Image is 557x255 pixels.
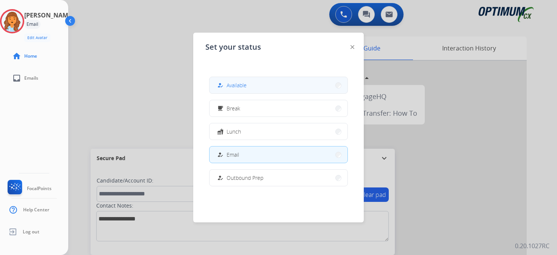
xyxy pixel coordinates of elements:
[210,146,347,163] button: Email
[24,53,37,59] span: Home
[227,104,240,112] span: Break
[217,175,224,181] mat-icon: how_to_reg
[210,170,347,186] button: Outbound Prep
[23,229,39,235] span: Log out
[24,33,50,42] button: Edit Avatar
[23,207,49,213] span: Help Center
[350,45,354,49] img: close-button
[217,128,224,135] mat-icon: fastfood
[227,81,247,89] span: Available
[6,180,52,197] a: FocalPoints
[12,52,21,61] mat-icon: home
[227,174,263,182] span: Outbound Prep
[24,75,38,81] span: Emails
[217,105,224,112] mat-icon: free_breakfast
[227,127,241,135] span: Lunch
[210,123,347,140] button: Lunch
[227,151,239,159] span: Email
[205,42,261,52] span: Set your status
[217,151,224,158] mat-icon: how_to_reg
[2,11,23,32] img: avatar
[12,74,21,83] mat-icon: inbox
[24,11,74,20] h3: [PERSON_NAME]
[24,20,41,29] div: Email
[210,100,347,116] button: Break
[515,241,549,250] p: 0.20.1027RC
[27,186,52,192] span: FocalPoints
[210,77,347,93] button: Available
[217,82,224,88] mat-icon: how_to_reg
